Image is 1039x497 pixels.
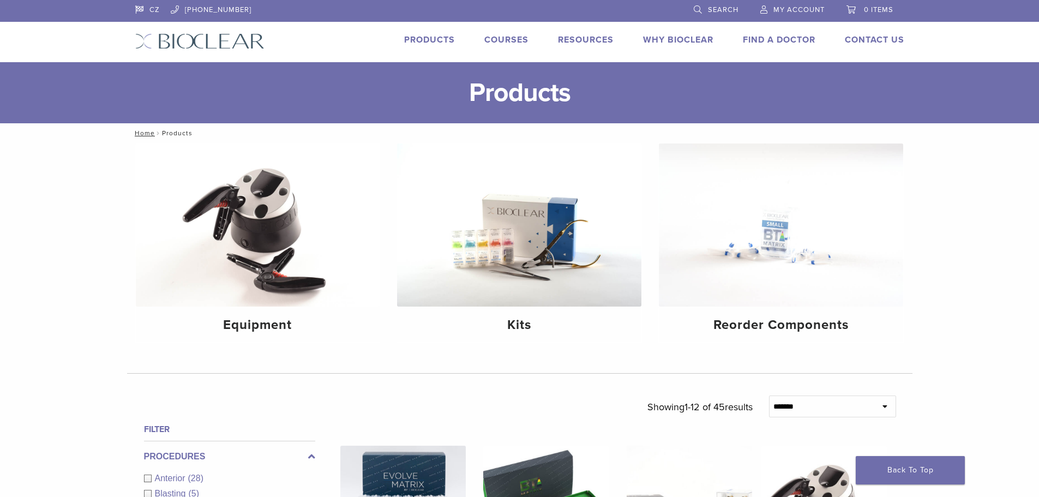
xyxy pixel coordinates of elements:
[643,34,713,45] a: Why Bioclear
[406,315,633,335] h4: Kits
[484,34,528,45] a: Courses
[743,34,815,45] a: Find A Doctor
[131,129,155,137] a: Home
[136,143,380,307] img: Equipment
[659,143,903,307] img: Reorder Components
[845,34,904,45] a: Contact Us
[127,123,912,143] nav: Products
[773,5,825,14] span: My Account
[708,5,738,14] span: Search
[188,474,203,483] span: (28)
[155,130,162,136] span: /
[684,401,725,413] span: 1-12 of 45
[668,315,894,335] h4: Reorder Components
[135,33,265,49] img: Bioclear
[144,423,315,436] h4: Filter
[647,396,753,418] p: Showing results
[404,34,455,45] a: Products
[155,474,188,483] span: Anterior
[659,143,903,342] a: Reorder Components
[558,34,614,45] a: Resources
[397,143,641,307] img: Kits
[864,5,893,14] span: 0 items
[144,450,315,463] label: Procedures
[397,143,641,342] a: Kits
[856,456,965,484] a: Back To Top
[136,143,380,342] a: Equipment
[145,315,371,335] h4: Equipment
